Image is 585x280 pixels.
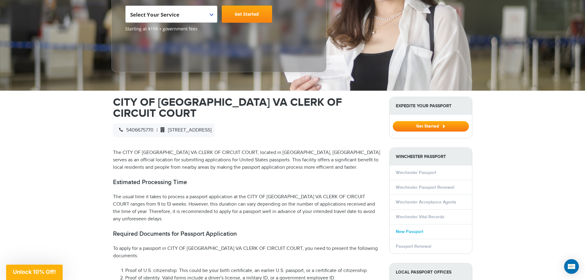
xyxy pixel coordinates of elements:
[113,179,380,186] h2: Estimated Processing Time
[113,193,380,223] p: The usual time it takes to process a passport application at the CITY OF [GEOGRAPHIC_DATA] VA CLE...
[396,229,423,234] a: New Passport
[393,121,469,132] button: Get Started
[113,149,380,171] p: The CITY OF [GEOGRAPHIC_DATA] VA CLERK OF CIRCUIT COURT, located in [GEOGRAPHIC_DATA], [GEOGRAPHI...
[158,127,212,133] span: [STREET_ADDRESS]
[113,97,380,119] h1: CITY OF [GEOGRAPHIC_DATA] VA CLERK OF CIRCUIT COURT
[125,35,171,66] iframe: Customer reviews powered by Trustpilot
[390,97,472,115] strong: Expedite Your Passport
[125,267,380,274] li: Proof of U.S. citizenship: This could be your birth certificate, an earlier U.S. passport, or a c...
[116,127,154,133] span: 5406675770
[113,245,380,260] p: To apply for a passport in CITY OF [GEOGRAPHIC_DATA] VA CLERK OF CIRCUIT COURT, you need to prese...
[396,185,454,190] a: Winchester Passport Renewal
[125,6,217,23] span: Select Your Service
[6,265,63,280] div: Unlock 10% Off!
[125,26,313,32] span: Starting at $199 + government fees
[396,170,436,175] a: Winchester Passport
[113,124,215,137] div: |
[396,199,456,205] a: Winchester Acceptance Agents
[564,259,579,274] div: Open Intercom Messenger
[130,8,211,25] span: Select Your Service
[113,230,380,238] h2: Required Documents for Passport Application
[222,6,272,23] a: Get Started
[13,269,56,275] span: Unlock 10% Off!
[393,124,469,128] a: Get Started
[396,244,431,249] a: Passport Renewal
[390,148,472,165] strong: Winchester Passport
[130,11,179,18] span: Select Your Service
[396,214,444,219] a: Winchester Vital Records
